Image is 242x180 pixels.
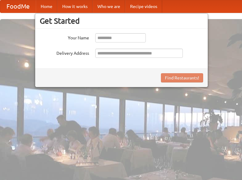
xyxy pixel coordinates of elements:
[57,0,92,13] a: How it works
[36,0,57,13] a: Home
[161,73,203,82] button: Find Restaurants!
[40,49,89,56] label: Delivery Address
[125,0,162,13] a: Recipe videos
[40,16,203,26] h3: Get Started
[40,33,89,41] label: Your Name
[92,0,125,13] a: Who we are
[0,0,36,13] a: FoodMe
